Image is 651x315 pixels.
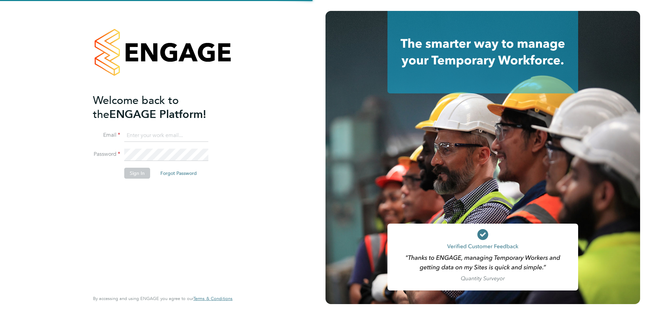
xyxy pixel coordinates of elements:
[124,130,208,142] input: Enter your work email...
[93,132,120,139] label: Email
[193,296,233,301] span: Terms & Conditions
[93,296,233,301] span: By accessing and using ENGAGE you agree to our
[193,296,233,301] a: Terms & Conditions
[93,93,226,121] h2: ENGAGE Platform!
[93,151,120,158] label: Password
[124,168,150,179] button: Sign In
[155,168,202,179] button: Forgot Password
[93,94,179,121] span: Welcome back to the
